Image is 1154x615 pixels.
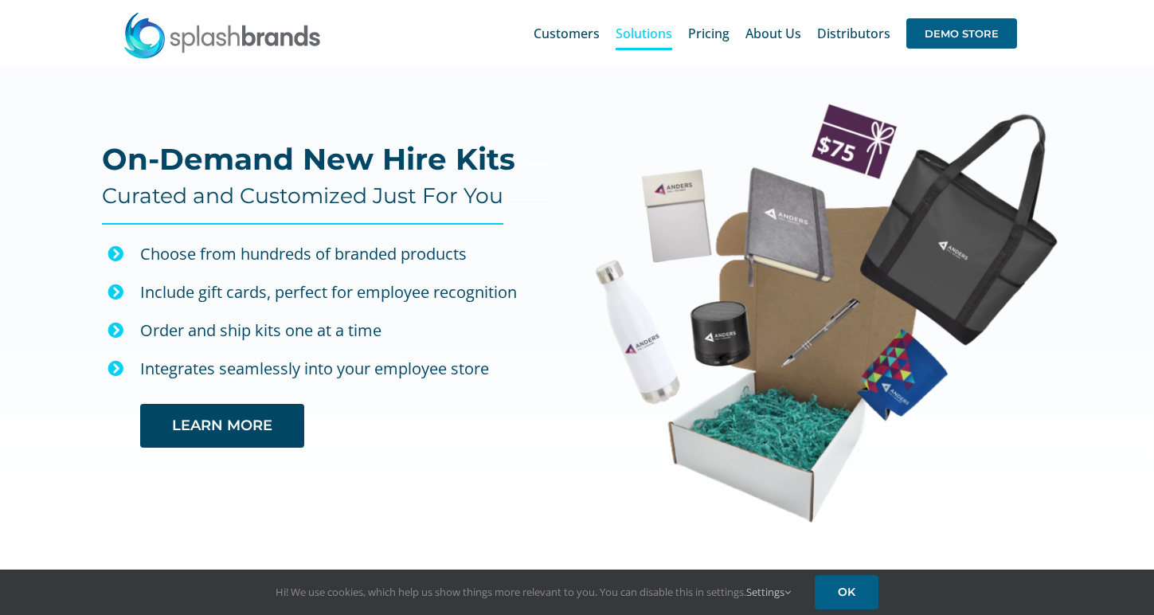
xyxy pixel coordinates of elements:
h4: Curated and Customized Just For You [102,183,503,209]
p: Order and ship kits one at a time [140,317,549,344]
a: LEARN MORE [140,404,304,448]
a: Customers [534,8,600,59]
span: Distributors [817,27,890,40]
span: Hi! We use cookies, which help us show things more relevant to you. You can disable this in setti... [276,585,791,599]
img: Anders New Hire Kit Web Image-01 [594,102,1058,523]
span: LEARN MORE [172,417,272,434]
span: Solutions [616,27,672,40]
span: Pricing [688,27,730,40]
img: SplashBrands.com Logo [123,11,322,59]
span: Customers [534,27,600,40]
a: DEMO STORE [906,8,1017,59]
h2: On-Demand New Hire Kits [102,143,515,175]
p: Integrates seamlessly into your employee store [140,355,549,382]
div: Choose from hundreds of branded products [140,241,549,268]
a: Pricing [688,8,730,59]
div: Include gift cards, perfect for employee recognition [140,279,549,306]
span: DEMO STORE [906,18,1017,49]
nav: Main Menu [534,8,1017,59]
a: Settings [746,585,791,599]
span: About Us [745,27,801,40]
a: OK [815,575,878,609]
a: Distributors [817,8,890,59]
